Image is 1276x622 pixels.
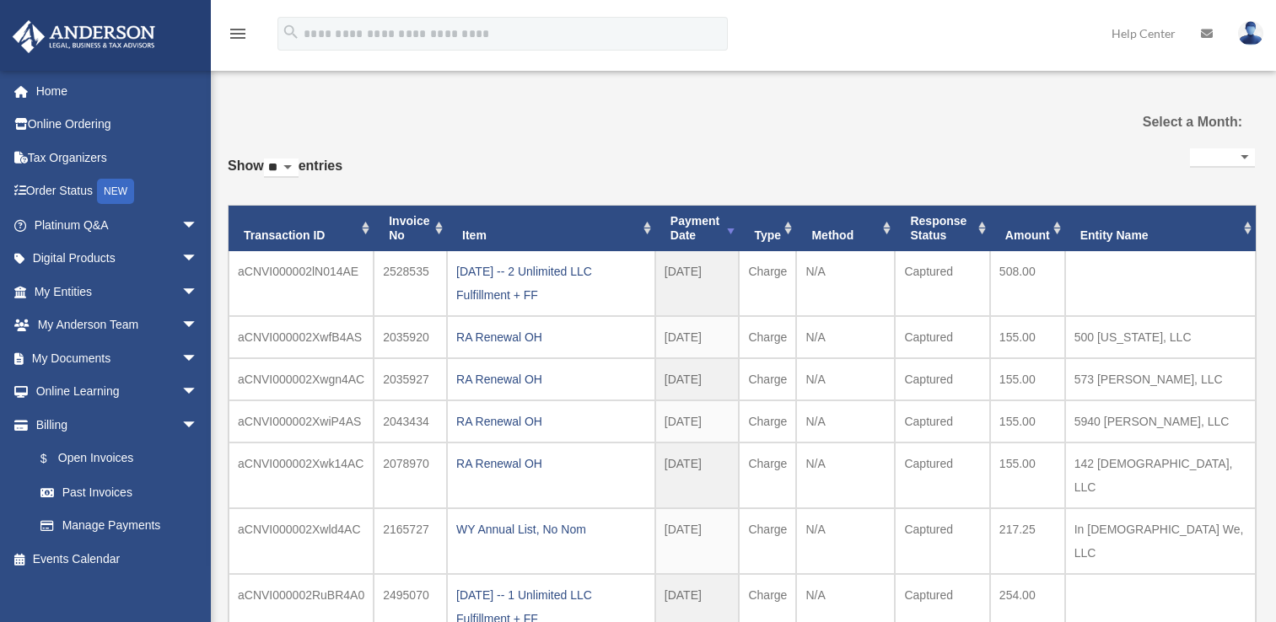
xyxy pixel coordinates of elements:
div: WY Annual List, No Nom [456,517,646,541]
td: Captured [895,400,989,442]
td: Charge [739,358,796,400]
td: [DATE] [655,508,740,574]
a: Digital Productsarrow_drop_down [12,242,223,276]
td: 5940 [PERSON_NAME], LLC [1065,400,1256,442]
td: N/A [796,442,895,508]
span: arrow_drop_down [181,208,215,243]
a: Billingarrow_drop_down [12,408,223,442]
td: [DATE] [655,251,740,316]
td: 500 [US_STATE], LLC [1065,316,1256,358]
th: Type: activate to sort column ascending [739,206,796,251]
td: aCNVI000002Xwgn4AC [229,358,374,400]
span: arrow_drop_down [181,242,215,276]
td: aCNVI000002Xwld4AC [229,508,374,574]
td: Captured [895,508,989,574]
td: Charge [739,508,796,574]
td: Charge [739,442,796,508]
select: Showentries [264,158,299,178]
td: 2078970 [374,442,447,508]
div: RA Renewal OH [456,367,646,391]
td: aCNVI000002XwiP4AS [229,400,374,442]
td: Captured [895,358,989,400]
td: 2043434 [374,400,447,442]
th: Item: activate to sort column ascending [447,206,655,251]
label: Show entries [228,154,342,195]
td: Charge [739,251,796,316]
a: $Open Invoices [24,442,223,476]
label: Select a Month: [1096,110,1242,134]
td: 155.00 [990,358,1065,400]
img: User Pic [1238,21,1263,46]
a: My Entitiesarrow_drop_down [12,275,223,308]
td: 155.00 [990,316,1065,358]
td: 142 [DEMOGRAPHIC_DATA], LLC [1065,442,1256,508]
img: Anderson Advisors Platinum Portal [8,20,160,53]
td: Captured [895,442,989,508]
i: menu [228,24,248,44]
div: RA Renewal OH [456,452,646,475]
a: Past Invoices [24,475,215,509]
td: N/A [796,508,895,574]
a: Home [12,74,223,108]
td: 217.25 [990,508,1065,574]
th: Response Status: activate to sort column ascending [895,206,989,251]
td: In [DEMOGRAPHIC_DATA] We, LLC [1065,508,1256,574]
a: Order StatusNEW [12,174,223,209]
td: N/A [796,400,895,442]
td: 2035920 [374,316,447,358]
td: Charge [739,316,796,358]
th: Invoice No: activate to sort column ascending [374,206,447,251]
td: N/A [796,358,895,400]
td: N/A [796,251,895,316]
span: $ [50,448,58,469]
td: 573 [PERSON_NAME], LLC [1065,358,1256,400]
a: My Anderson Teamarrow_drop_down [12,308,223,342]
span: arrow_drop_down [181,275,215,309]
a: Platinum Q&Aarrow_drop_down [12,208,223,242]
a: Online Learningarrow_drop_down [12,375,223,409]
span: arrow_drop_down [181,308,215,343]
td: [DATE] [655,358,740,400]
div: [DATE] -- 2 Unlimited LLC Fulfillment + FF [456,260,646,307]
i: search [282,23,300,41]
td: 2528535 [374,251,447,316]
th: Transaction ID: activate to sort column ascending [229,206,374,251]
span: arrow_drop_down [181,375,215,410]
td: Captured [895,316,989,358]
td: Charge [739,400,796,442]
span: arrow_drop_down [181,408,215,442]
th: Method: activate to sort column ascending [796,206,895,251]
a: Events Calendar [12,542,223,576]
td: 2165727 [374,508,447,574]
a: menu [228,29,248,44]
td: aCNVI000002lN014AE [229,251,374,316]
td: 155.00 [990,400,1065,442]
th: Entity Name: activate to sort column ascending [1065,206,1256,251]
td: aCNVI000002XwfB4AS [229,316,374,358]
td: aCNVI000002Xwk14AC [229,442,374,508]
a: Manage Payments [24,509,223,543]
a: Online Ordering [12,108,223,142]
th: Payment Date: activate to sort column ascending [655,206,740,251]
td: 2035927 [374,358,447,400]
div: NEW [97,179,134,204]
td: [DATE] [655,316,740,358]
div: RA Renewal OH [456,410,646,433]
td: N/A [796,316,895,358]
td: Captured [895,251,989,316]
th: Amount: activate to sort column ascending [990,206,1065,251]
td: 155.00 [990,442,1065,508]
td: 508.00 [990,251,1065,316]
td: [DATE] [655,400,740,442]
td: [DATE] [655,442,740,508]
span: arrow_drop_down [181,341,215,376]
a: My Documentsarrow_drop_down [12,341,223,375]
div: RA Renewal OH [456,325,646,349]
a: Tax Organizers [12,141,223,174]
